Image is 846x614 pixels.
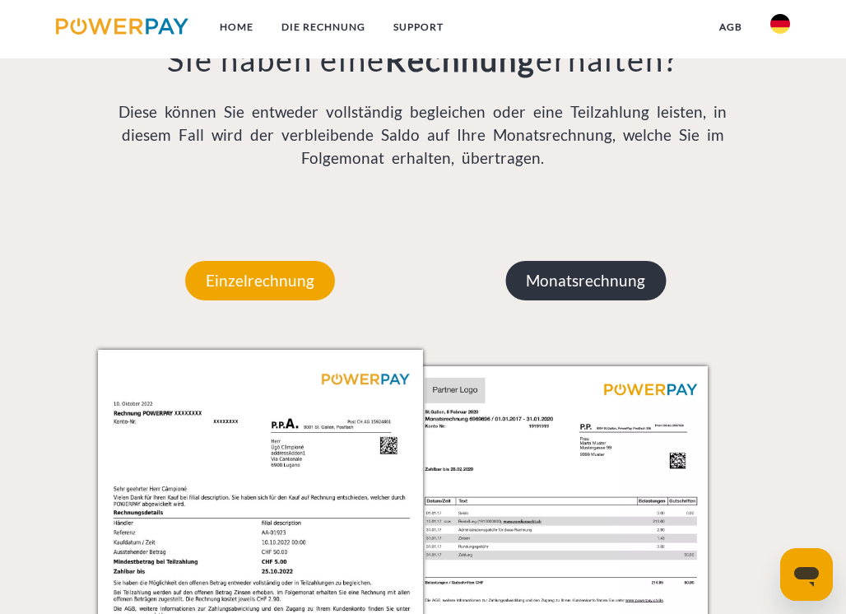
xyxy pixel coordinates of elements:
b: Rechnung [385,40,536,78]
a: agb [705,12,756,42]
img: de [770,14,790,34]
p: Einzelrechnung [185,261,335,300]
h3: Sie haben eine erhalten? [98,40,748,80]
p: Diese können Sie entweder vollständig begleichen oder eine Teilzahlung leisten, in diesem Fall wi... [98,100,748,170]
a: SUPPORT [379,12,458,42]
a: Home [206,12,267,42]
p: Monatsrechnung [505,261,666,300]
a: DIE RECHNUNG [267,12,379,42]
iframe: Schaltfläche zum Öffnen des Messaging-Fensters [780,548,833,601]
img: logo-powerpay.svg [56,18,188,35]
